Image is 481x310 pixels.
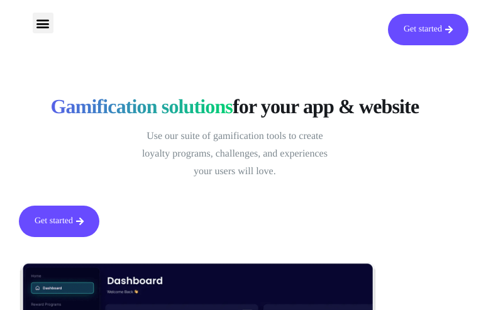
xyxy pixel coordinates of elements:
[51,94,233,118] span: Gamification solutions
[388,14,468,45] a: Get started
[404,25,442,34] span: Get started
[19,94,451,118] h1: for your app & website
[35,217,73,226] span: Get started
[19,206,99,237] a: Get started
[33,13,53,33] div: Menu Toggle
[134,128,335,180] p: Use our suite of gamification tools to create loyalty programs, challenges, and experiences your ...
